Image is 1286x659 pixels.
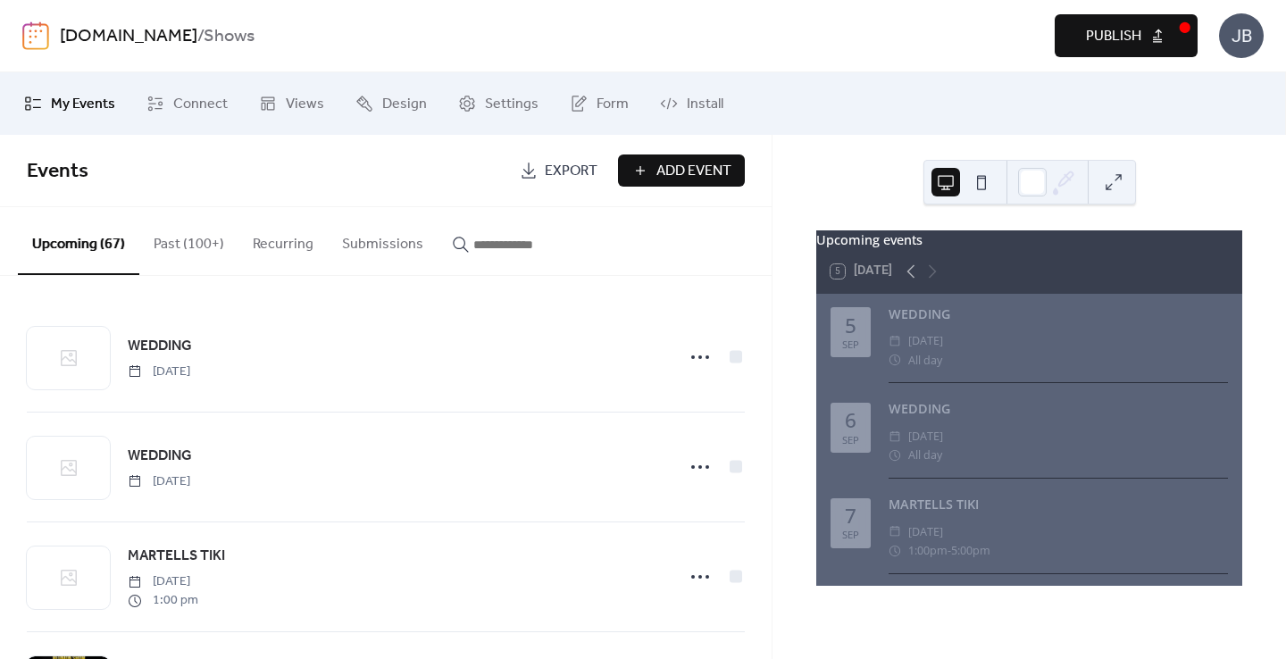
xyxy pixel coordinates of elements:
div: Sep [842,339,859,349]
span: Install [687,94,723,115]
a: WEDDING [128,335,192,358]
span: All day [908,446,942,464]
a: Settings [445,79,552,128]
a: [DOMAIN_NAME] [60,20,197,54]
div: ​ [889,331,901,350]
a: Connect [133,79,241,128]
span: Events [27,152,88,191]
a: MARTELLS TIKI [128,545,225,568]
b: / [197,20,204,54]
span: Connect [173,94,228,115]
div: JB [1219,13,1264,58]
div: ​ [889,446,901,464]
div: MARTELLS TIKI [889,495,1228,514]
b: Shows [204,20,255,54]
span: 1:00pm [908,541,948,560]
button: Submissions [328,207,438,273]
button: Publish [1055,14,1198,57]
span: Export [545,161,597,182]
div: ​ [889,427,901,446]
span: Form [597,94,629,115]
span: 1:00 pm [128,591,198,610]
img: logo [22,21,49,50]
div: Sep [842,435,859,445]
a: My Events [11,79,129,128]
span: Publish [1086,26,1141,47]
span: All day [908,351,942,370]
span: Views [286,94,324,115]
span: 5:00pm [951,541,990,560]
button: Upcoming (67) [18,207,139,275]
span: Add Event [656,161,731,182]
span: MARTELLS TIKI [128,546,225,567]
div: Upcoming events [816,230,1242,250]
span: Design [382,94,427,115]
div: WEDDING [889,399,1228,419]
a: Form [556,79,642,128]
span: WEDDING [128,336,192,357]
span: My Events [51,94,115,115]
a: WEDDING [128,445,192,468]
span: [DATE] [128,572,198,591]
div: Sep [842,530,859,539]
span: [DATE] [908,427,943,446]
div: ​ [889,541,901,560]
span: [DATE] [128,363,190,381]
a: Views [246,79,338,128]
span: WEDDING [128,446,192,467]
button: Recurring [238,207,328,273]
button: Add Event [618,154,745,187]
span: Settings [485,94,539,115]
button: Past (100+) [139,207,238,273]
a: Export [506,154,611,187]
div: 7 [845,506,856,527]
span: [DATE] [908,522,943,541]
span: - [948,541,951,560]
span: [DATE] [128,472,190,491]
div: ​ [889,351,901,370]
div: 6 [845,411,856,431]
div: WEDDING [889,304,1228,324]
a: Install [647,79,737,128]
span: [DATE] [908,331,943,350]
div: ​ [889,522,901,541]
a: Design [342,79,440,128]
div: 5 [845,316,856,337]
